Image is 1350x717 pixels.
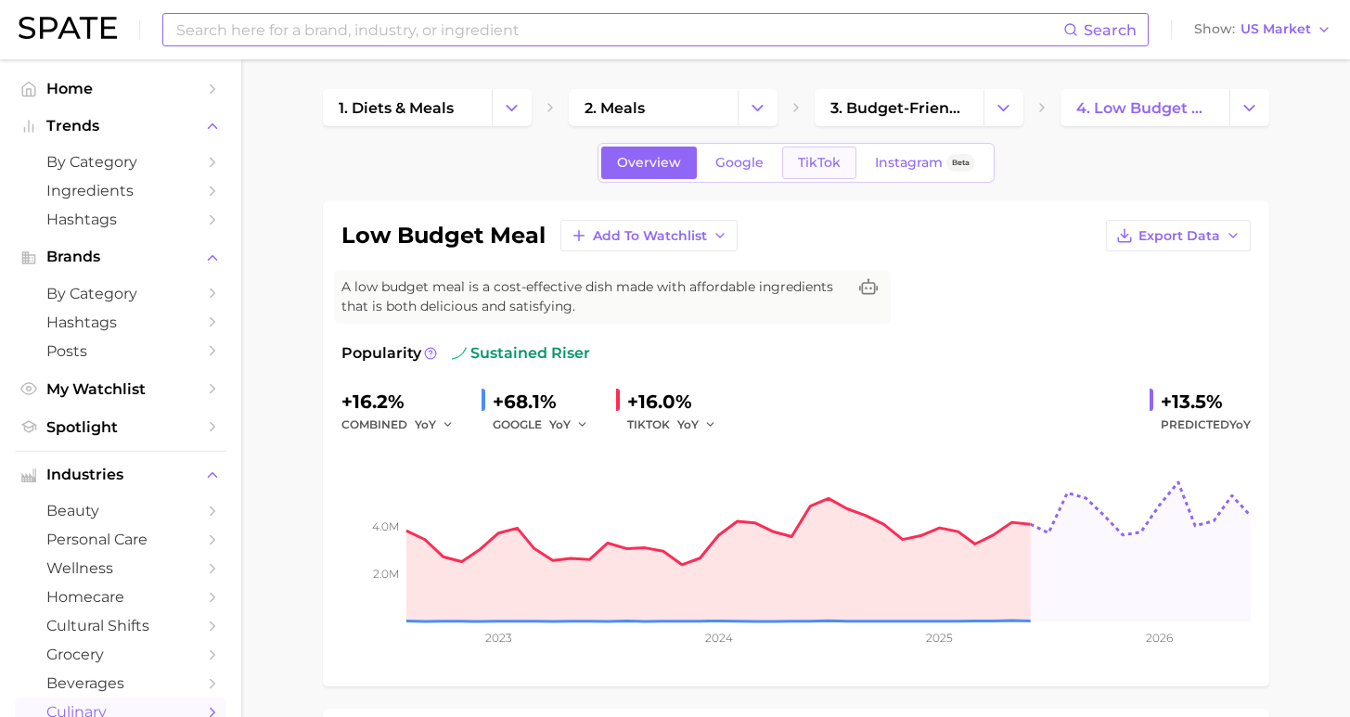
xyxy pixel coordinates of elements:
a: Posts [15,337,226,365]
tspan: 2023 [484,631,511,645]
a: Google [700,147,779,179]
button: Change Category [1229,89,1269,126]
a: Overview [601,147,697,179]
span: 2. meals [585,99,645,117]
span: YoY [415,416,436,432]
a: wellness [15,554,226,583]
span: 3. budget-friendly recipes [830,99,968,117]
span: Instagram [875,155,943,171]
button: Export Data [1106,220,1251,251]
a: beverages [15,669,226,698]
span: YoY [549,416,571,432]
span: beauty [46,502,195,519]
span: Show [1194,24,1235,34]
span: homecare [46,588,195,606]
a: by Category [15,279,226,308]
span: sustained riser [452,342,590,365]
span: Popularity [341,342,421,365]
button: YoY [415,414,455,436]
span: YoY [1229,417,1251,431]
a: Hashtags [15,205,226,234]
tspan: 2026 [1146,631,1173,645]
span: grocery [46,646,195,663]
span: wellness [46,559,195,577]
span: Export Data [1138,228,1220,244]
span: Search [1084,21,1137,39]
tspan: 2025 [926,631,953,645]
h1: low budget meal [341,224,546,247]
a: 2. meals [569,89,738,126]
a: 4. low budget meal [1061,89,1229,126]
button: ShowUS Market [1189,18,1336,42]
button: YoY [677,414,717,436]
img: SPATE [19,17,117,39]
button: Trends [15,112,226,140]
span: Ingredients [46,182,195,199]
span: Posts [46,342,195,360]
span: Trends [46,118,195,134]
a: cultural shifts [15,611,226,640]
span: My Watchlist [46,380,195,398]
span: by Category [46,285,195,302]
a: InstagramBeta [859,147,991,179]
a: personal care [15,525,226,554]
div: +16.0% [627,387,729,416]
button: Brands [15,243,226,271]
span: beverages [46,674,195,692]
a: Hashtags [15,308,226,337]
span: Home [46,80,195,97]
span: 4. low budget meal [1076,99,1214,117]
button: Change Category [492,89,532,126]
span: Google [715,155,764,171]
span: Add to Watchlist [593,228,707,244]
a: by Category [15,147,226,176]
span: Industries [46,467,195,483]
div: combined [341,414,467,436]
div: +68.1% [493,387,601,416]
a: 3. budget-friendly recipes [815,89,984,126]
span: Brands [46,249,195,265]
button: Change Category [984,89,1023,126]
a: My Watchlist [15,375,226,403]
div: GOOGLE [493,414,601,436]
span: by Category [46,153,195,171]
button: Add to Watchlist [560,220,738,251]
span: personal care [46,531,195,548]
span: Beta [952,155,970,171]
div: +16.2% [341,387,467,416]
tspan: 2024 [704,631,732,645]
span: Hashtags [46,314,195,331]
span: Predicted [1161,414,1251,436]
span: US Market [1241,24,1311,34]
img: sustained riser [452,346,467,361]
input: Search here for a brand, industry, or ingredient [174,14,1063,45]
a: beauty [15,496,226,525]
span: Hashtags [46,211,195,228]
a: Ingredients [15,176,226,205]
a: Home [15,74,226,103]
a: Spotlight [15,413,226,442]
a: grocery [15,640,226,669]
span: Overview [617,155,681,171]
div: +13.5% [1161,387,1251,416]
span: Spotlight [46,418,195,436]
a: homecare [15,583,226,611]
span: 1. diets & meals [339,99,454,117]
span: TikTok [798,155,841,171]
span: A low budget meal is a cost-effective dish made with affordable ingredients that is both deliciou... [341,277,846,316]
div: TIKTOK [627,414,729,436]
span: cultural shifts [46,617,195,634]
span: YoY [677,416,699,432]
a: TikTok [782,147,856,179]
a: 1. diets & meals [323,89,492,126]
button: YoY [549,414,589,436]
button: Change Category [738,89,778,126]
button: Industries [15,461,226,489]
